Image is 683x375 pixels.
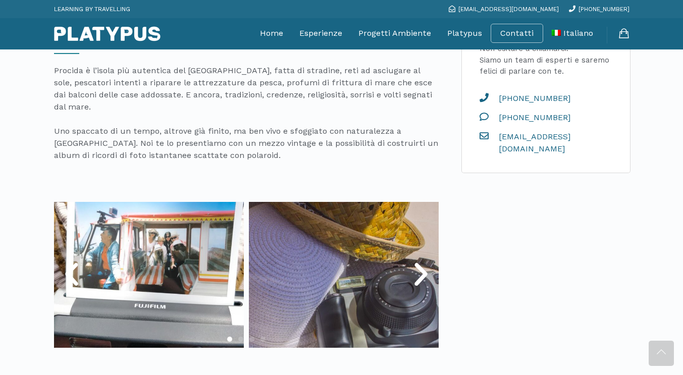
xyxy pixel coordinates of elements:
[54,202,244,348] img: Procida-3
[491,112,570,124] span: [PHONE_NUMBER]
[57,259,87,290] div: Previous slide
[552,21,593,46] a: Italiano
[406,259,436,290] div: Next slide
[449,6,559,13] a: [EMAIL_ADDRESS][DOMAIN_NAME]
[358,21,431,46] a: Progetti Ambiente
[480,92,615,104] a: [PHONE_NUMBER]
[480,112,615,124] a: [PHONE_NUMBER]
[54,3,130,16] p: LEARNING BY TRAVELLING
[579,6,629,13] span: [PHONE_NUMBER]
[54,65,439,162] p: Procida è l’isola più autentica del [GEOGRAPHIC_DATA], fatta di stradine, reti ad asciugare al so...
[563,28,593,38] span: Italiano
[260,21,283,46] a: Home
[447,21,482,46] a: Platypus
[299,21,342,46] a: Esperienze
[54,26,161,41] img: Platypus
[227,337,232,342] span: Go to slide 1
[500,28,534,38] a: Contatti
[480,131,615,155] a: [EMAIL_ADDRESS][DOMAIN_NAME]
[260,337,266,342] span: Go to slide 4
[480,43,612,77] p: Non esitare a chiamarci. Siamo un team di esperti e saremo felici di parlare con te.
[238,337,243,342] span: Go to slide 2
[458,6,559,13] span: [EMAIL_ADDRESS][DOMAIN_NAME]
[249,337,254,342] span: Go to slide 3
[569,6,629,13] a: [PHONE_NUMBER]
[491,131,615,155] span: [EMAIL_ADDRESS][DOMAIN_NAME]
[491,92,570,104] span: [PHONE_NUMBER]
[249,202,439,348] img: Procida-2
